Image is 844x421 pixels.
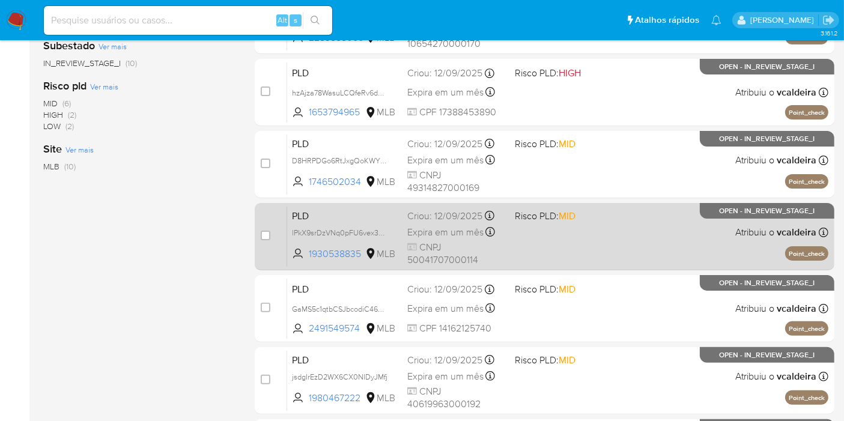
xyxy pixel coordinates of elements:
button: search-icon [303,12,327,29]
p: vitoria.caldeira@mercadolivre.com [750,14,818,26]
span: 3.161.2 [821,28,838,38]
a: Sair [822,14,835,26]
input: Pesquise usuários ou casos... [44,13,332,28]
a: Notificações [711,15,721,25]
span: Alt [278,14,287,26]
span: s [294,14,297,26]
span: Atalhos rápidos [635,14,699,26]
